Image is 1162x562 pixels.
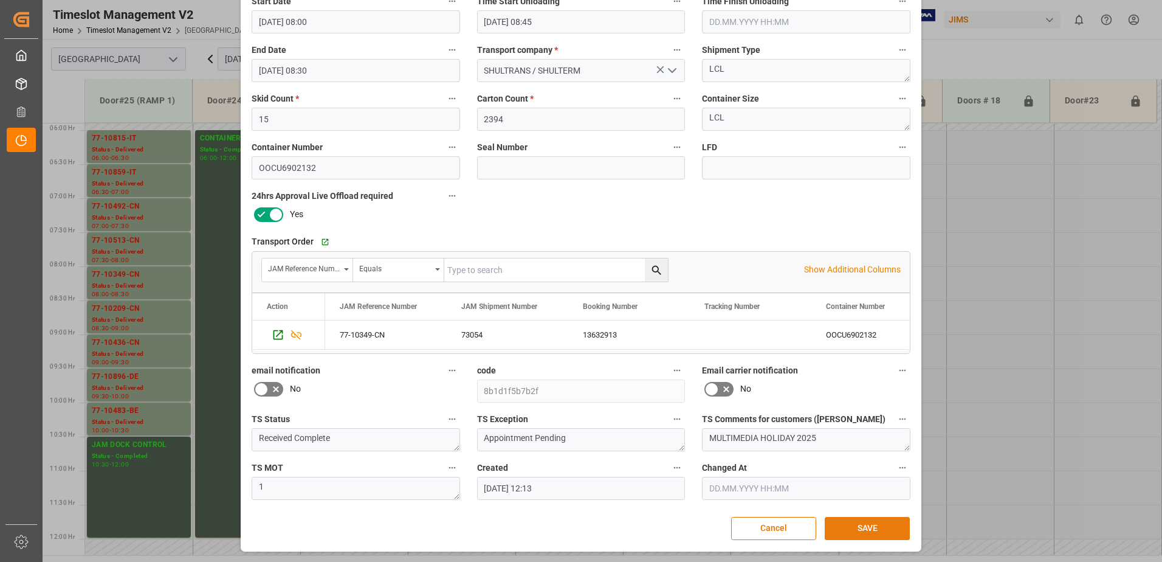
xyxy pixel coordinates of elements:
span: Carton Count [477,92,534,105]
span: 24hrs Approval Live Offload required [252,190,393,203]
input: DD.MM.YYYY HH:MM [252,59,460,82]
input: DD.MM.YYYY HH:MM [477,477,686,500]
div: Equals [359,260,431,274]
span: Container Size [702,92,759,105]
span: TS Status [252,413,290,426]
span: Shipment Type [702,44,760,57]
span: Yes [290,208,303,221]
button: open menu [662,61,681,80]
button: Shipment Type [895,42,910,58]
input: Type to search [444,258,668,282]
textarea: 1 [252,477,460,500]
button: open menu [353,258,444,282]
span: Skid Count [252,92,299,105]
span: JAM Reference Number [340,302,417,311]
span: End Date [252,44,286,57]
div: Action [267,302,288,311]
span: Container Number [826,302,885,311]
span: Created [477,462,508,474]
button: LFD [895,139,910,155]
div: 77-10349-CN [325,321,447,349]
button: code [669,363,685,378]
input: DD.MM.YYYY HH:MM [702,477,910,500]
button: Changed At [895,460,910,476]
span: No [740,383,751,395]
button: Skid Count * [444,91,460,106]
input: DD.MM.YYYY HH:MM [477,10,686,33]
button: TS Exception [669,411,685,427]
div: 73054 [447,321,568,349]
button: End Date [444,42,460,58]
span: Tracking Number [704,302,760,311]
span: Transport Order [252,235,314,248]
span: TS Comments for customers ([PERSON_NAME]) [702,413,885,426]
button: TS Status [444,411,460,427]
button: TS Comments for customers ([PERSON_NAME]) [895,411,910,427]
button: TS MOT [444,460,460,476]
button: Transport company * [669,42,685,58]
textarea: Appointment Pending [477,428,686,451]
button: Email carrier notification [895,363,910,378]
input: DD.MM.YYYY HH:MM [702,10,910,33]
div: OOCU6902132 [811,321,933,349]
div: JAM Reference Number [268,260,340,274]
button: Container Number [444,139,460,155]
span: LFD [702,141,717,154]
textarea: Received Complete [252,428,460,451]
div: Press SPACE to select this row. [252,321,325,350]
span: Email carrier notification [702,364,798,377]
button: 24hrs Approval Live Offload required [444,188,460,204]
span: Container Number [252,141,323,154]
span: Seal Number [477,141,528,154]
p: Show Additional Columns [804,263,901,276]
span: No [290,383,301,395]
button: Seal Number [669,139,685,155]
span: email notification [252,364,320,377]
textarea: LCL [702,108,910,131]
span: TS Exception [477,413,528,426]
div: 13632913 [568,321,690,349]
button: email notification [444,363,460,378]
button: open menu [262,258,353,282]
button: Container Size [895,91,910,106]
button: search button [645,258,668,282]
textarea: MULTIMEDIA HOLIDAY 2025 [702,428,910,451]
button: Cancel [731,517,816,540]
span: TS MOT [252,462,283,474]
input: DD.MM.YYYY HH:MM [252,10,460,33]
textarea: LCL [702,59,910,82]
button: Created [669,460,685,476]
span: JAM Shipment Number [461,302,537,311]
span: Changed At [702,462,747,474]
button: Carton Count * [669,91,685,106]
span: Booking Number [583,302,638,311]
span: Transport company [477,44,558,57]
span: code [477,364,496,377]
button: SAVE [825,517,910,540]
